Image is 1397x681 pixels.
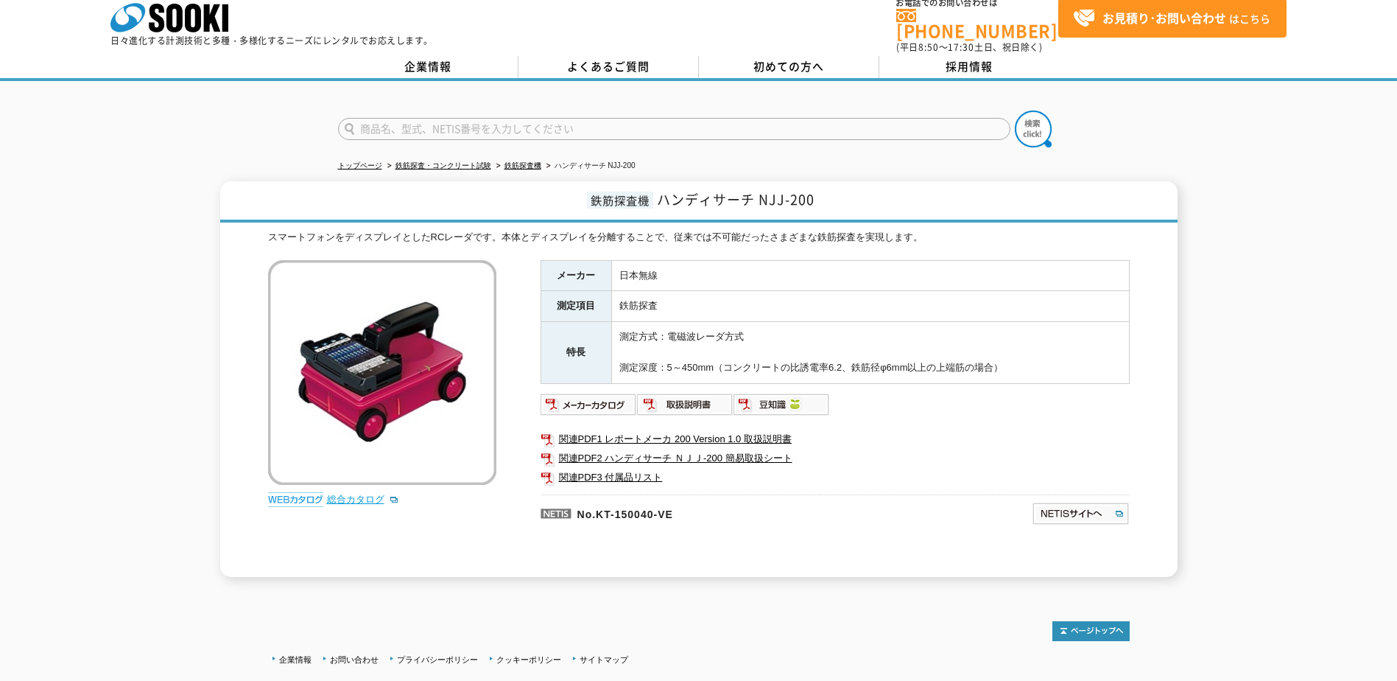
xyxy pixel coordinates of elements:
th: 測定項目 [541,291,611,322]
a: 鉄筋探査機 [504,161,541,170]
a: [PHONE_NUMBER] [896,9,1058,39]
a: 関連PDF3 付属品リスト [541,468,1130,487]
div: スマートフォンをディスプレイとしたRCレーダです。本体とディスプレイを分離することで、従来では不可能だったさまざまな鉄筋探査を実現します。 [268,230,1130,245]
a: よくあるご質問 [518,56,699,78]
img: webカタログ [268,492,323,507]
span: 8:50 [918,41,939,54]
input: 商品名、型式、NETIS番号を入力してください [338,118,1010,140]
span: (平日 ～ 土日、祝日除く) [896,41,1042,54]
a: クッキーポリシー [496,655,561,664]
p: No.KT-150040-VE [541,495,890,530]
td: 鉄筋探査 [611,291,1129,322]
img: NETISサイトへ [1032,502,1130,525]
span: 初めての方へ [753,58,824,74]
a: 取扱説明書 [637,402,733,413]
span: はこちら [1073,7,1270,29]
td: 日本無線 [611,260,1129,291]
li: ハンディサーチ NJJ-200 [543,158,636,174]
img: 取扱説明書 [637,393,733,416]
th: 特長 [541,322,611,383]
img: 豆知識 [733,393,830,416]
a: プライバシーポリシー [397,655,478,664]
th: メーカー [541,260,611,291]
img: メーカーカタログ [541,393,637,416]
span: 鉄筋探査機 [587,192,653,209]
img: トップページへ [1052,621,1130,641]
a: 関連PDF2 ハンディサーチ ＮＪＪ-200 簡易取扱シート [541,449,1130,468]
img: ハンディサーチ NJJ-200 [268,260,496,485]
a: 初めての方へ [699,56,879,78]
strong: お見積り･お問い合わせ [1102,9,1226,27]
a: トップページ [338,161,382,170]
p: 日々進化する計測技術と多種・多様化するニーズにレンタルでお応えします。 [110,36,433,45]
a: 総合カタログ [327,494,399,505]
td: 測定方式：電磁波レーダ方式 測定深度：5～450mm（コンクリートの比誘電率6.2、鉄筋径φ6mm以上の上端筋の場合） [611,322,1129,383]
span: 17:30 [948,41,974,54]
a: 鉄筋探査・コンクリート試験 [395,161,491,170]
a: サイトマップ [580,655,628,664]
a: 企業情報 [338,56,518,78]
img: btn_search.png [1015,111,1052,147]
a: 企業情報 [279,655,312,664]
a: お問い合わせ [330,655,379,664]
span: ハンディサーチ NJJ-200 [657,189,814,209]
a: メーカーカタログ [541,402,637,413]
a: 豆知識 [733,402,830,413]
a: 関連PDF1 レポートメーカ 200 Version 1.0 取扱説明書 [541,430,1130,449]
a: 採用情報 [879,56,1060,78]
